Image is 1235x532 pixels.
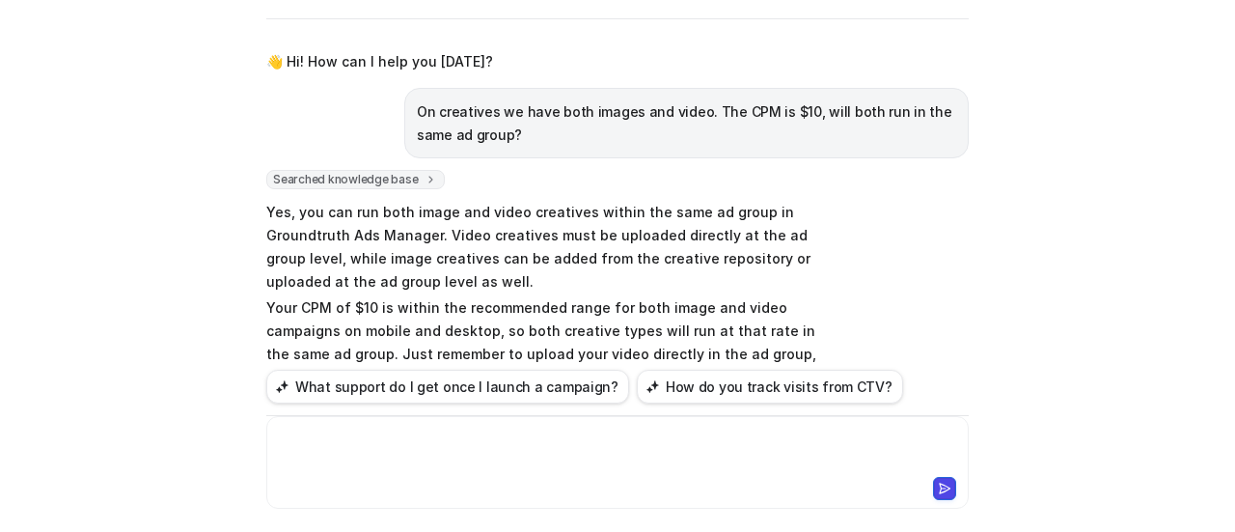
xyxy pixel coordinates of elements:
[637,370,903,404] button: How do you track visits from CTV?
[266,170,445,189] span: Searched knowledge base
[266,201,831,294] p: Yes, you can run both image and video creatives within the same ad group in Groundtruth Ads Manag...
[417,100,956,147] p: On creatives we have both images and video. The CPM is $10, will both run in the same ad group?
[266,296,831,389] p: Your CPM of $10 is within the recommended range for both image and video campaigns on mobile and ...
[266,50,493,73] p: 👋 Hi! How can I help you [DATE]?
[266,370,629,404] button: What support do I get once I launch a campaign?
